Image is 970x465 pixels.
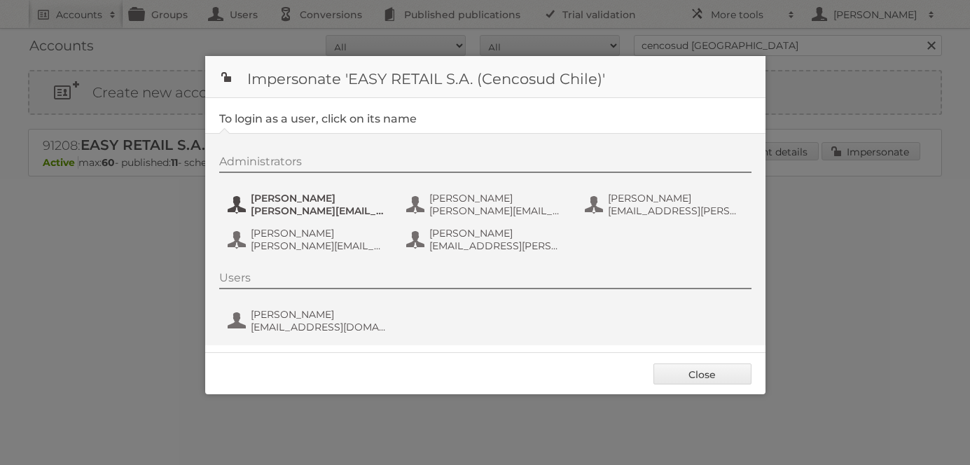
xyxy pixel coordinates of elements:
button: [PERSON_NAME] [EMAIL_ADDRESS][DOMAIN_NAME] [226,307,391,335]
span: [EMAIL_ADDRESS][PERSON_NAME][DOMAIN_NAME] [429,240,565,252]
button: [PERSON_NAME] [PERSON_NAME][EMAIL_ADDRESS][DOMAIN_NAME] [226,190,391,218]
span: [EMAIL_ADDRESS][DOMAIN_NAME] [251,321,387,333]
span: [PERSON_NAME] [608,192,744,204]
a: Close [653,363,751,384]
span: [PERSON_NAME] [429,227,565,240]
span: [PERSON_NAME][EMAIL_ADDRESS][DOMAIN_NAME] [429,204,565,217]
span: [PERSON_NAME] [251,227,387,240]
span: [PERSON_NAME][EMAIL_ADDRESS][DOMAIN_NAME] [251,240,387,252]
button: [PERSON_NAME] [EMAIL_ADDRESS][PERSON_NAME][DOMAIN_NAME] [405,225,569,254]
span: [EMAIL_ADDRESS][PERSON_NAME][DOMAIN_NAME] [608,204,744,217]
span: [PERSON_NAME] [251,308,387,321]
h1: Impersonate 'EASY RETAIL S.A. (Cencosud Chile)' [205,56,765,98]
span: [PERSON_NAME][EMAIL_ADDRESS][DOMAIN_NAME] [251,204,387,217]
button: [PERSON_NAME] [PERSON_NAME][EMAIL_ADDRESS][DOMAIN_NAME] [405,190,569,218]
div: Users [219,271,751,289]
button: [PERSON_NAME] [PERSON_NAME][EMAIL_ADDRESS][DOMAIN_NAME] [226,225,391,254]
legend: To login as a user, click on its name [219,112,417,125]
button: [PERSON_NAME] [EMAIL_ADDRESS][PERSON_NAME][DOMAIN_NAME] [583,190,748,218]
span: [PERSON_NAME] [251,192,387,204]
div: Administrators [219,155,751,173]
span: [PERSON_NAME] [429,192,565,204]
